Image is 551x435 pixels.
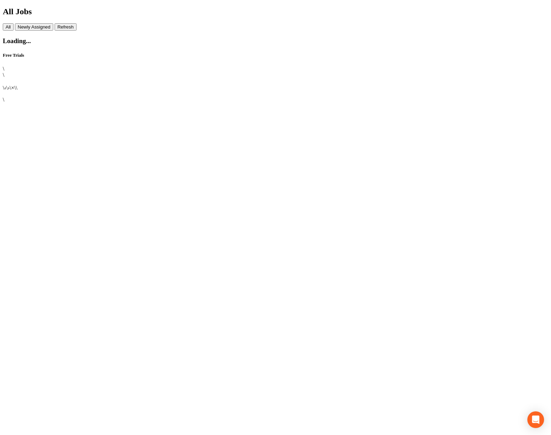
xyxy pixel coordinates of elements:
div: \ \ \ \ \ \ \ \ [3,66,548,103]
a: × [11,85,14,91]
h2: All Jobs [3,7,548,16]
button: All [3,23,14,31]
div: Open Intercom Messenger [527,411,544,428]
a: › [8,85,9,91]
button: Refresh [55,23,77,31]
h5: Free Trials [3,53,548,58]
h3: Loading... [3,37,548,45]
a: ‹ [4,85,6,91]
button: Newly Assigned [15,23,53,31]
